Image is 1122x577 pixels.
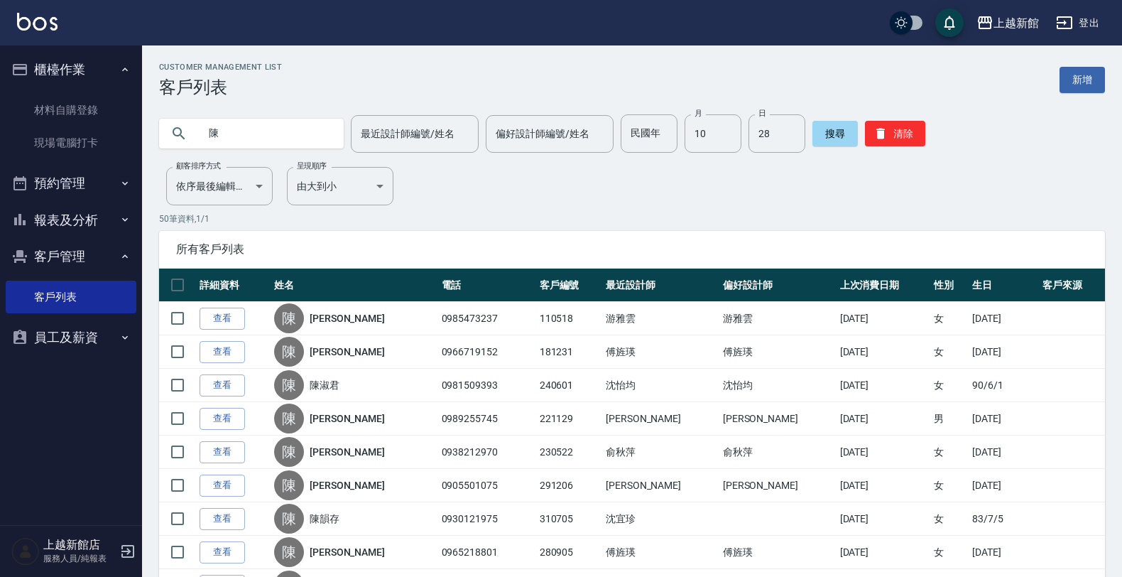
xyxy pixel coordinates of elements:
div: 上越新館 [993,14,1039,32]
td: 181231 [536,335,602,369]
td: 291206 [536,469,602,502]
th: 客戶編號 [536,269,602,302]
td: [PERSON_NAME] [719,402,837,436]
a: 查看 [200,441,245,463]
img: Person [11,537,40,566]
td: 傅旌瑛 [719,335,837,369]
a: [PERSON_NAME] [310,411,385,426]
td: 沈怡均 [602,369,719,402]
a: 新增 [1060,67,1105,93]
a: 客戶列表 [6,281,136,313]
td: 230522 [536,436,602,469]
td: 傅旌瑛 [602,536,719,569]
a: 陳韻存 [310,512,339,526]
td: 女 [930,369,969,402]
p: 服務人員/純報表 [43,552,116,565]
a: [PERSON_NAME] [310,478,385,492]
td: [DATE] [837,436,931,469]
td: 傅旌瑛 [719,536,837,569]
td: [DATE] [969,469,1039,502]
button: 櫃檯作業 [6,51,136,88]
a: 查看 [200,508,245,530]
a: [PERSON_NAME] [310,345,385,359]
div: 陳 [274,504,304,534]
td: [DATE] [969,536,1039,569]
button: 清除 [865,121,925,146]
a: 查看 [200,475,245,497]
td: 女 [930,302,969,335]
td: 0905501075 [438,469,536,502]
button: 上越新館 [971,9,1045,38]
td: [DATE] [837,369,931,402]
td: [DATE] [969,436,1039,469]
td: 俞秋萍 [719,436,837,469]
td: [DATE] [837,302,931,335]
td: [DATE] [969,402,1039,436]
td: 0930121975 [438,502,536,536]
th: 客戶來源 [1039,269,1105,302]
td: 90/6/1 [969,369,1039,402]
th: 電話 [438,269,536,302]
td: 0981509393 [438,369,536,402]
div: 陳 [274,437,304,467]
td: 221129 [536,402,602,436]
a: 查看 [200,374,245,397]
td: [DATE] [969,335,1039,369]
a: 現場電腦打卡 [6,126,136,159]
button: 報表及分析 [6,202,136,239]
td: [DATE] [837,536,931,569]
h2: Customer Management List [159,63,282,72]
td: [DATE] [837,502,931,536]
label: 日 [758,108,766,119]
td: 0989255745 [438,402,536,436]
div: 由大到小 [287,167,393,205]
a: 陳淑君 [310,378,339,392]
th: 上次消費日期 [837,269,931,302]
label: 顧客排序方式 [176,161,221,171]
td: 女 [930,536,969,569]
td: 傅旌瑛 [602,335,719,369]
input: 搜尋關鍵字 [199,114,332,153]
td: 310705 [536,502,602,536]
a: [PERSON_NAME] [310,311,385,325]
span: 所有客戶列表 [176,242,1088,257]
h3: 客戶列表 [159,77,282,97]
a: 查看 [200,341,245,363]
th: 姓名 [271,269,438,302]
th: 性別 [930,269,969,302]
td: 0966719152 [438,335,536,369]
h5: 上越新館店 [43,538,116,552]
td: 俞秋萍 [602,436,719,469]
td: [DATE] [969,302,1039,335]
a: 查看 [200,541,245,563]
a: [PERSON_NAME] [310,545,385,559]
td: 女 [930,502,969,536]
th: 最近設計師 [602,269,719,302]
button: 登出 [1050,10,1105,36]
label: 月 [695,108,702,119]
div: 陳 [274,337,304,367]
td: 110518 [536,302,602,335]
button: 預約管理 [6,165,136,202]
div: 陳 [274,370,304,400]
p: 50 筆資料, 1 / 1 [159,212,1105,225]
div: 陳 [274,303,304,333]
div: 依序最後編輯時間 [166,167,273,205]
td: 女 [930,335,969,369]
td: 0965218801 [438,536,536,569]
td: 女 [930,469,969,502]
button: save [935,9,964,37]
a: 材料自購登錄 [6,94,136,126]
button: 員工及薪資 [6,319,136,356]
td: [DATE] [837,402,931,436]
a: 查看 [200,308,245,330]
td: [PERSON_NAME] [602,402,719,436]
th: 偏好設計師 [719,269,837,302]
td: [DATE] [837,335,931,369]
td: 女 [930,436,969,469]
td: 280905 [536,536,602,569]
a: [PERSON_NAME] [310,445,385,459]
td: 游雅雲 [602,302,719,335]
a: 查看 [200,408,245,430]
td: 83/7/5 [969,502,1039,536]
